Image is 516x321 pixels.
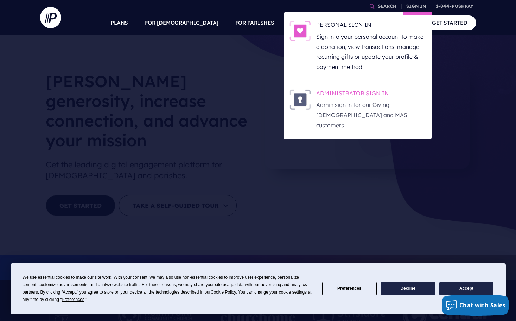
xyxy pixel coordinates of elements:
a: FOR PARISHES [235,11,274,35]
button: Decline [381,282,435,296]
p: Admin sign in for our Giving, [DEMOGRAPHIC_DATA] and MAS customers [316,100,426,130]
p: Sign into your personal account to make a donation, view transactions, manage recurring gifts or ... [316,32,426,72]
div: Cookie Consent Prompt [11,263,506,314]
a: ADMINISTRATOR SIGN IN - Illustration ADMINISTRATOR SIGN IN Admin sign in for our Giving, [DEMOGRA... [289,89,426,130]
a: EXPLORE [339,11,364,35]
button: Accept [439,282,493,296]
a: GET STARTED [423,15,476,30]
button: Chat with Sales [442,295,509,316]
a: SOLUTIONS [291,11,323,35]
h6: PERSONAL SIGN IN [316,21,426,31]
span: Preferences [62,297,84,302]
span: Chat with Sales [459,301,506,309]
img: ADMINISTRATOR SIGN IN - Illustration [289,89,311,110]
img: PERSONAL SIGN IN - Illustration [289,21,311,41]
a: COMPANY [381,11,407,35]
h6: ADMINISTRATOR SIGN IN [316,89,426,100]
span: Cookie Policy [211,290,236,295]
button: Preferences [322,282,376,296]
div: We use essential cookies to make our site work. With your consent, we may also use non-essential ... [23,274,314,303]
a: PLANS [110,11,128,35]
a: FOR [DEMOGRAPHIC_DATA] [145,11,218,35]
a: PERSONAL SIGN IN - Illustration PERSONAL SIGN IN Sign into your personal account to make a donati... [289,21,426,72]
